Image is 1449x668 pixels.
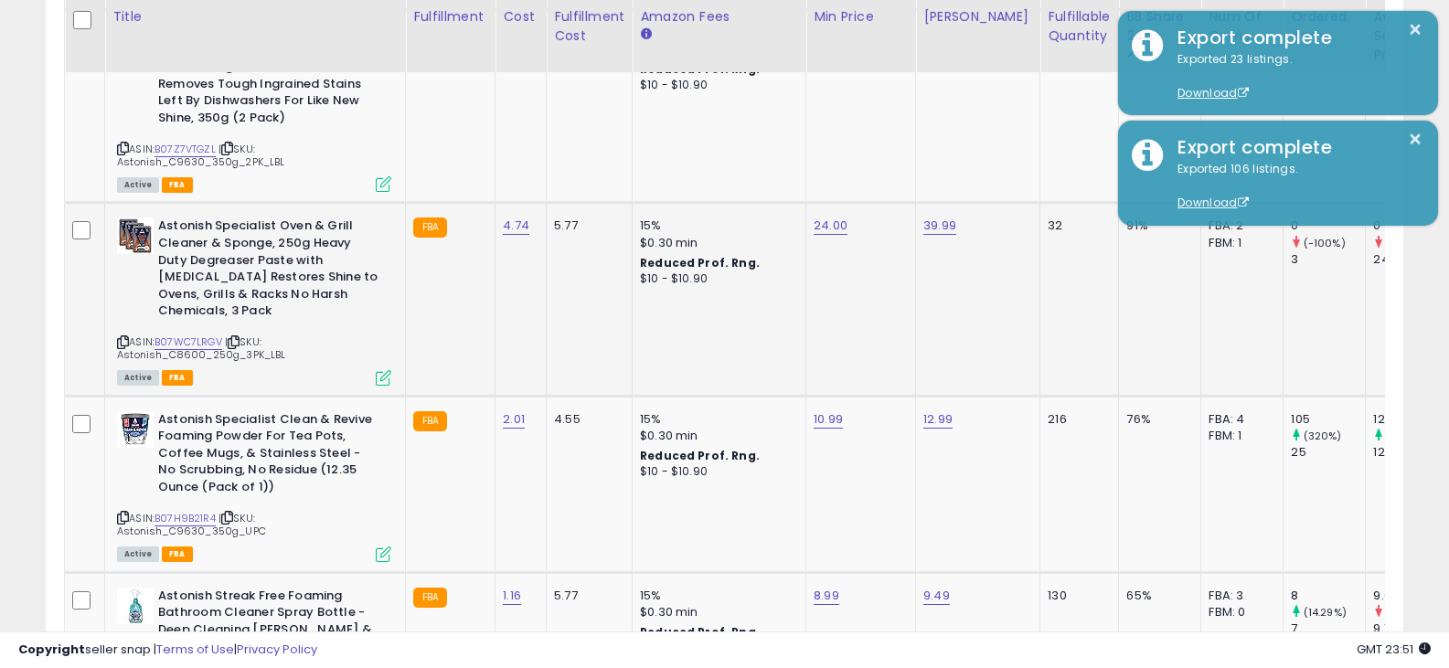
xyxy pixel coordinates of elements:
b: Astonish Specialist Clean & Revive Foaming Powder For Tea Pots, Coffee Mugs, & Stainless Steel - ... [158,411,380,501]
div: Fulfillment [413,7,487,27]
button: × [1408,18,1422,41]
img: 51YzPvRuBnL._SL40_.jpg [117,217,154,254]
a: 24.00 [814,217,847,235]
span: All listings currently available for purchase on Amazon [117,177,159,193]
div: 65% [1126,588,1187,604]
a: 4.74 [503,217,529,235]
small: FBA [413,588,447,608]
div: 130 [1048,588,1104,604]
div: 105 [1291,411,1365,428]
div: 12.72 [1373,411,1447,428]
small: (320%) [1304,429,1342,443]
div: $10 - $10.90 [640,464,792,480]
div: FBA: 2 [1209,217,1269,234]
div: [PERSON_NAME] [923,7,1032,27]
div: FBM: 0 [1209,604,1269,620]
div: ASIN: [117,217,391,383]
div: Amazon Fees [640,7,798,27]
div: 32 [1048,217,1104,234]
a: Terms of Use [156,641,234,658]
span: | SKU: Astonish_C9630_350g_2PK_LBL [117,142,285,169]
button: × [1408,128,1422,151]
span: | SKU: Astonish_C8600_250g_3PK_LBL [117,334,286,362]
div: FBM: 1 [1209,235,1269,251]
div: Fulfillment Cost [554,7,624,46]
div: 8 [1291,588,1365,604]
img: 41yBXSt08fL._SL40_.jpg [117,411,154,448]
div: 5.77 [554,217,618,234]
div: Export complete [1164,25,1424,51]
div: Cost [503,7,538,27]
small: Amazon Fees. [640,27,651,43]
div: FBA: 4 [1209,411,1269,428]
a: 12.99 [923,410,953,429]
a: Download [1177,195,1249,210]
div: $0.30 min [640,235,792,251]
div: 4.55 [554,411,618,428]
div: 24 [1373,251,1447,268]
span: FBA [162,546,193,562]
div: ASIN: [117,411,391,560]
strong: Copyright [18,641,85,658]
div: 0 [1291,217,1365,234]
a: Privacy Policy [237,641,317,658]
div: ASIN: [117,25,391,190]
div: FBA: 3 [1209,588,1269,604]
span: All listings currently available for purchase on Amazon [117,546,159,562]
div: seller snap | | [18,641,317,659]
div: 3 [1291,251,1365,268]
small: (-100%) [1304,236,1346,250]
div: 76% [1126,411,1187,428]
div: 15% [640,217,792,234]
a: Download [1177,85,1249,101]
a: 2.01 [503,410,525,429]
div: 216 [1048,411,1104,428]
a: 39.99 [923,217,956,235]
div: 15% [640,411,792,428]
a: 8.99 [814,587,839,605]
span: | SKU: Astonish_C9630_350g_UPC [117,511,266,538]
div: 25 [1291,444,1365,461]
a: 1.16 [503,587,521,605]
div: $10 - $10.90 [640,271,792,287]
b: Astonish Specialist Clean & Revive Foaming Powder For Tea Pots, Coffee Mugs, & Stainless Steel - ... [158,25,380,131]
div: Fulfillable Quantity [1048,7,1111,46]
div: $0.30 min [640,604,792,620]
div: Export complete [1164,134,1424,161]
div: Exported 23 listings. [1164,51,1424,102]
span: FBA [162,370,193,386]
div: Exported 106 listings. [1164,161,1424,212]
span: 2025-09-15 23:51 GMT [1357,641,1431,658]
div: $10 - $10.90 [640,78,792,93]
small: FBA [413,411,447,431]
a: B07H9B21R4 [154,511,216,526]
img: 31ZYhBNim+L._SL40_.jpg [117,588,154,624]
a: B07Z7VTGZL [154,142,216,157]
div: 5.77 [554,588,618,604]
a: 9.49 [923,587,950,605]
div: Title [112,7,398,27]
a: B07WC7LRGV [154,334,222,350]
div: 9.07 [1373,588,1447,604]
div: BB Share 24h. [1126,7,1193,46]
div: Ordered Items [1291,7,1358,46]
div: 91% [1126,217,1187,234]
span: All listings currently available for purchase on Amazon [117,370,159,386]
small: FBA [413,217,447,238]
b: Reduced Prof. Rng. [640,448,760,463]
div: 12.19 [1373,444,1447,461]
div: FBM: 1 [1209,428,1269,444]
div: $0.30 min [640,428,792,444]
div: Avg Selling Price [1373,7,1440,65]
div: Num of Comp. [1209,7,1275,46]
b: Astonish Specialist Oven & Grill Cleaner & Sponge, 250g Heavy Duty Degreaser Paste with [MEDICAL_... [158,217,380,323]
small: (14.29%) [1304,605,1347,620]
div: Min Price [814,7,908,27]
div: 0 [1373,217,1447,234]
div: 15% [640,588,792,604]
a: 10.99 [814,410,843,429]
span: FBA [162,177,193,193]
b: Reduced Prof. Rng. [640,255,760,270]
